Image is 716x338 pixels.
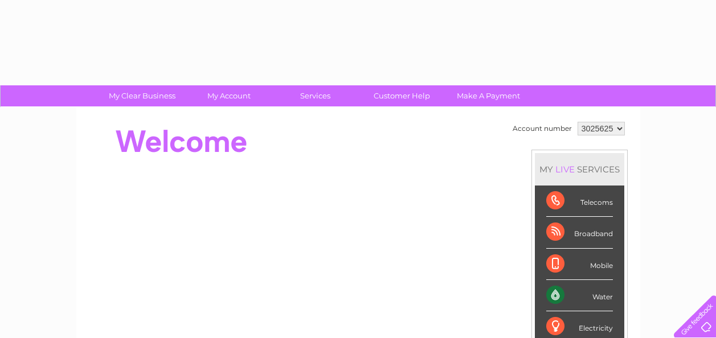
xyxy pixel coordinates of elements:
a: Services [268,85,362,106]
div: Telecoms [546,186,613,217]
div: MY SERVICES [535,153,624,186]
div: Water [546,280,613,311]
div: Broadband [546,217,613,248]
a: My Clear Business [95,85,189,106]
div: LIVE [553,164,577,175]
a: Customer Help [355,85,449,106]
a: Make A Payment [441,85,535,106]
td: Account number [510,119,575,138]
div: Mobile [546,249,613,280]
a: My Account [182,85,276,106]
